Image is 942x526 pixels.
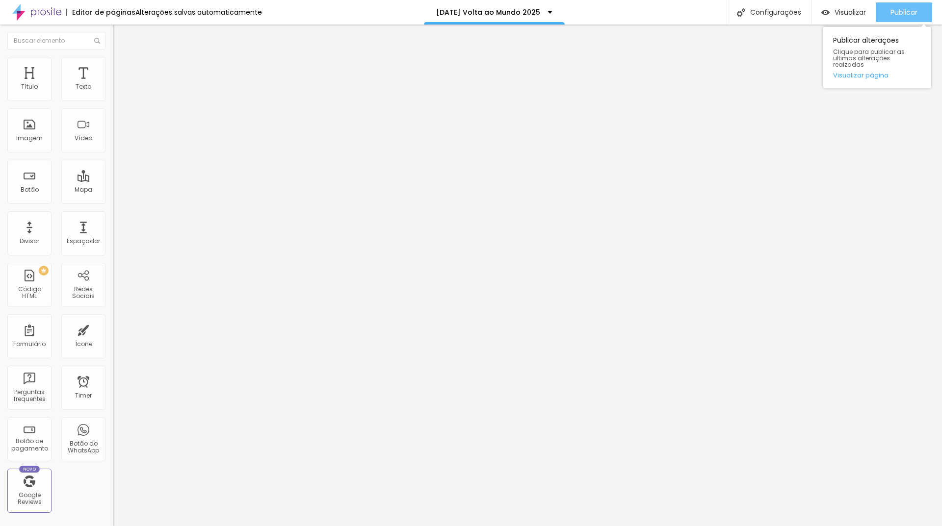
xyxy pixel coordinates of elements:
img: Icone [94,38,100,44]
div: Código HTML [10,286,49,300]
div: Alterações salvas automaticamente [135,9,262,16]
button: Publicar [876,2,932,22]
button: Visualizar [811,2,876,22]
div: Divisor [20,238,39,245]
div: Botão de pagamento [10,438,49,452]
span: Publicar [890,8,917,16]
div: Formulário [13,341,46,348]
p: [DATE] Volta ao Mundo 2025 [436,9,540,16]
div: Redes Sociais [64,286,103,300]
div: Botão [21,186,39,193]
div: Perguntas frequentes [10,389,49,403]
div: Timer [75,392,92,399]
div: Novo [19,466,40,473]
div: Editor de páginas [66,9,135,16]
a: Visualizar página [833,72,921,78]
div: Google Reviews [10,492,49,506]
div: Mapa [75,186,92,193]
div: Título [21,83,38,90]
div: Texto [76,83,91,90]
img: Icone [737,8,745,17]
span: Visualizar [835,8,866,16]
div: Vídeo [75,135,92,142]
div: Publicar alterações [823,27,931,88]
span: Clique para publicar as ultimas alterações reaizadas [833,49,921,68]
div: Imagem [16,135,43,142]
input: Buscar elemento [7,32,105,50]
div: Botão do WhatsApp [64,440,103,454]
div: Espaçador [67,238,100,245]
img: view-1.svg [821,8,830,17]
div: Ícone [75,341,92,348]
